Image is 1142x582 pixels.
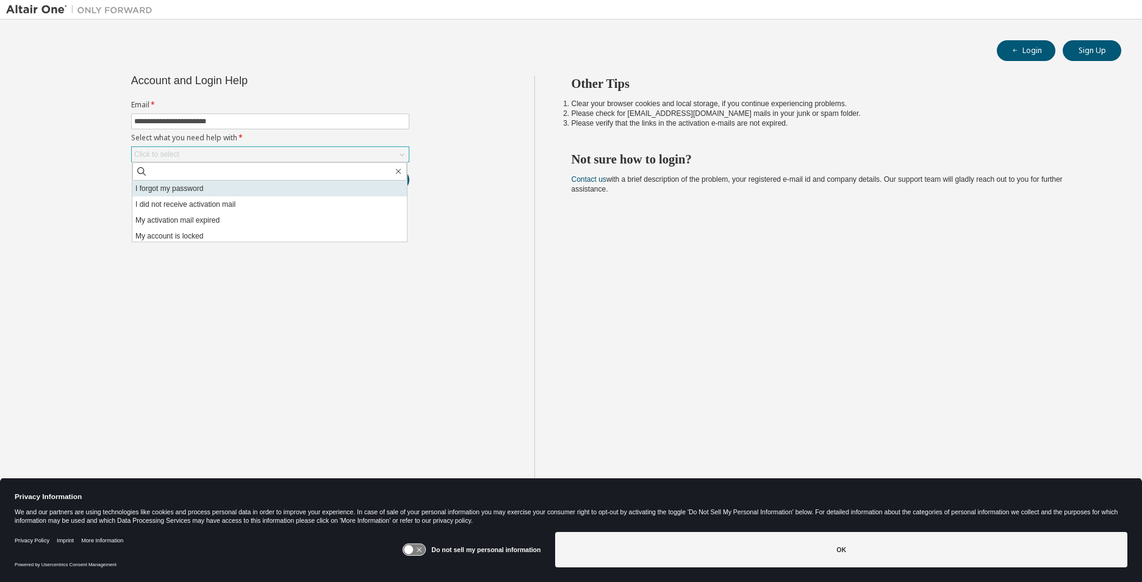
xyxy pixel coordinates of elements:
h2: Other Tips [572,76,1100,92]
li: Please verify that the links in the activation e-mails are not expired. [572,118,1100,128]
label: Email [131,100,409,110]
div: Click to select [132,147,409,162]
li: Clear your browser cookies and local storage, if you continue experiencing problems. [572,99,1100,109]
span: with a brief description of the problem, your registered e-mail id and company details. Our suppo... [572,175,1063,193]
li: Please check for [EMAIL_ADDRESS][DOMAIN_NAME] mails in your junk or spam folder. [572,109,1100,118]
div: Click to select [134,149,179,159]
img: Altair One [6,4,159,16]
h2: Not sure how to login? [572,151,1100,167]
button: Sign Up [1063,40,1121,61]
div: Account and Login Help [131,76,354,85]
label: Select what you need help with [131,133,409,143]
li: I forgot my password [132,181,407,196]
a: Contact us [572,175,606,184]
button: Login [997,40,1055,61]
